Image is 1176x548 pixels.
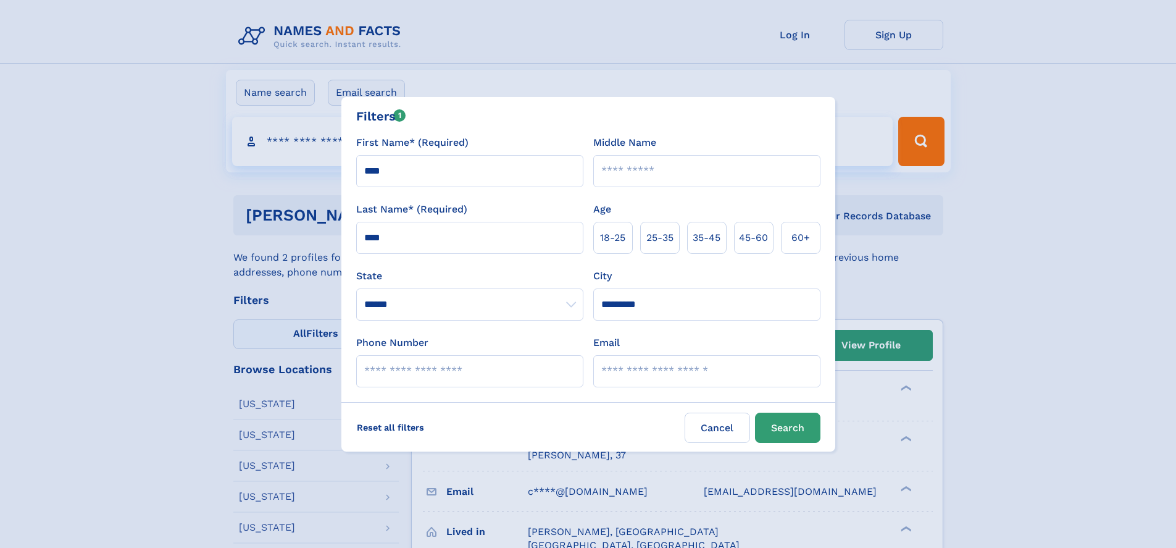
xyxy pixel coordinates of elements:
label: Cancel [685,413,750,443]
span: 60+ [791,230,810,245]
span: 45‑60 [739,230,768,245]
span: 25‑35 [646,230,673,245]
label: Reset all filters [349,413,432,442]
div: Filters [356,107,406,125]
label: State [356,269,583,284]
span: 18‑25 [600,230,625,245]
label: Age [593,202,611,217]
label: First Name* (Required) [356,135,469,150]
label: City [593,269,612,284]
label: Middle Name [593,135,656,150]
label: Last Name* (Required) [356,202,467,217]
span: 35‑45 [693,230,720,245]
button: Search [755,413,820,443]
label: Phone Number [356,335,428,350]
label: Email [593,335,620,350]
